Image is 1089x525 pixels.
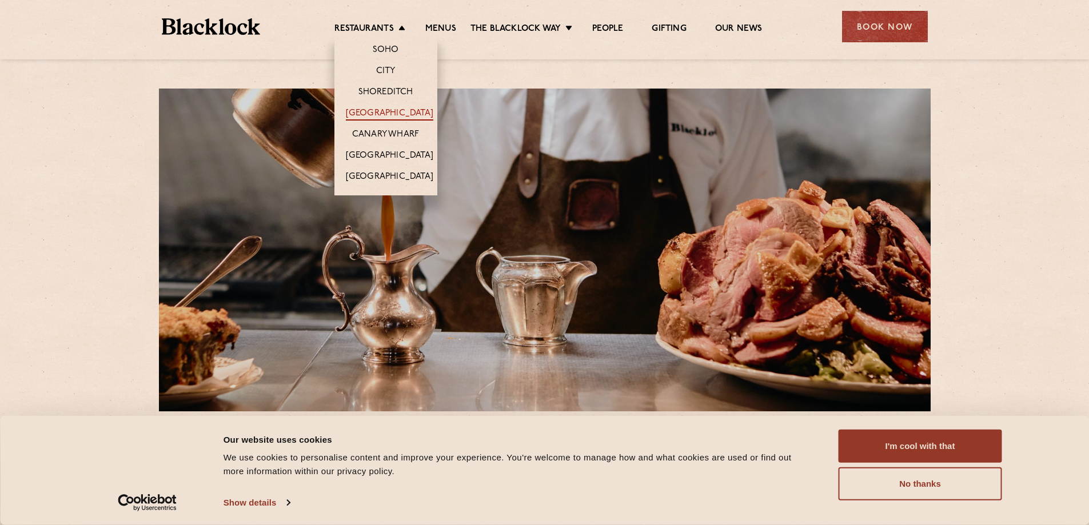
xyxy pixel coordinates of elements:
[352,129,419,142] a: Canary Wharf
[715,23,763,36] a: Our News
[839,430,1002,463] button: I'm cool with that
[425,23,456,36] a: Menus
[652,23,686,36] a: Gifting
[334,23,394,36] a: Restaurants
[346,171,433,184] a: [GEOGRAPHIC_DATA]
[358,87,413,99] a: Shoreditch
[224,451,813,478] div: We use cookies to personalise content and improve your experience. You're welcome to manage how a...
[592,23,623,36] a: People
[162,18,261,35] img: BL_Textured_Logo-footer-cropped.svg
[376,66,396,78] a: City
[373,45,399,57] a: Soho
[470,23,561,36] a: The Blacklock Way
[97,494,197,511] a: Usercentrics Cookiebot - opens in a new window
[224,494,290,511] a: Show details
[346,150,433,163] a: [GEOGRAPHIC_DATA]
[346,108,433,121] a: [GEOGRAPHIC_DATA]
[839,467,1002,500] button: No thanks
[224,432,813,446] div: Our website uses cookies
[842,11,928,42] div: Book Now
